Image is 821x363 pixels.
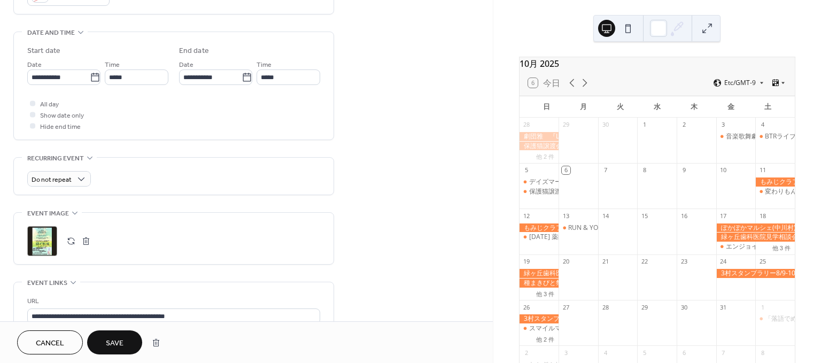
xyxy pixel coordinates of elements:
div: ; [27,226,57,256]
span: Do not repeat [32,174,72,186]
div: 30 [601,121,609,129]
button: 他 2 件 [532,334,559,344]
div: 15 [640,212,648,220]
span: Date [27,59,42,71]
div: 保護猫譲渡会(松川町ほか) [520,142,559,151]
div: 緑ヶ丘歯科医院見学相談会（飯田市） [520,269,559,278]
div: Start date [27,45,60,57]
button: Save [87,330,142,354]
div: 土 [749,96,786,118]
div: 変わりもんの展覧会12（松川町） [755,187,795,196]
span: Event image [27,208,69,219]
button: 他 3 件 [532,288,559,299]
div: 3 [562,349,570,357]
span: Event links [27,277,67,289]
div: 4 [758,121,766,129]
div: デイズマーケット([GEOGRAPHIC_DATA][PERSON_NAME]) [529,177,700,187]
span: Show date only [40,110,84,121]
div: 「落語でめぐる文七のはなし」(高森町) [755,314,795,323]
div: 18 [758,212,766,220]
div: 24 [719,258,727,266]
div: 9 [680,166,688,174]
div: 16 [680,212,688,220]
span: Date and time [27,27,75,38]
span: Time [105,59,120,71]
button: 他 2 件 [532,151,559,161]
div: 20 [562,258,570,266]
div: 19 [523,258,531,266]
span: Time [257,59,272,71]
div: 27 [562,303,570,311]
div: 金 [712,96,749,118]
div: 3村スタンプラリー8/9-10/26(阿智村外) [716,269,795,278]
div: 種まきびと祭り（阿智村） [520,279,559,288]
div: 13 [562,212,570,220]
div: 保護猫譲渡会([GEOGRAPHIC_DATA]ほか) [529,187,649,196]
div: 6 [562,166,570,174]
div: ぽかぽかマルシェ(中川村) [716,223,795,233]
div: 22 [640,258,648,266]
div: 6 [680,349,688,357]
div: URL [27,296,318,307]
button: Cancel [17,330,83,354]
div: 26 [523,303,531,311]
div: 日 [528,96,565,118]
div: 3村スタンプラリー8/9-10/26(阿智村外) [520,314,559,323]
div: 保護猫譲渡会(高森町ほか) [520,187,559,196]
div: もみじクラフト（駒ヶ根市） [520,223,559,233]
span: Recurring event [27,153,84,164]
span: Cancel [36,338,64,349]
div: 17 [719,212,727,220]
span: Hide end time [40,121,81,133]
div: 劇団雅 『Life is fun～明日に向かって～』（飯田市） [520,132,559,141]
div: 音楽歌舞劇『つるの恩がえし』（飯田市） [716,132,756,141]
div: 5 [640,349,648,357]
div: 7 [719,349,727,357]
div: BTRライブinSpaceTama(飯田市) [755,132,795,141]
div: End date [179,45,209,57]
div: 緑ヶ丘歯科医院見学相談会（飯田市） [716,233,795,242]
div: 28 [601,303,609,311]
div: デイズマーケット(中川村) [520,177,559,187]
div: エンジョイ!IIDA10月号発行 [726,242,805,251]
span: All day [40,99,59,110]
div: 8 [758,349,766,357]
div: 10月 2025 [520,57,795,70]
div: 月 [565,96,602,118]
div: 8 [640,166,648,174]
span: Etc/GMT-9 [724,80,756,86]
div: 2 [680,121,688,129]
div: [DATE] 薬師猫神様縁日([GEOGRAPHIC_DATA]) [529,233,665,242]
div: もみじクラフト（駒ヶ根市） [755,177,795,187]
div: 29 [640,303,648,311]
span: Save [106,338,123,349]
div: 14 [601,212,609,220]
div: 7 [601,166,609,174]
div: 火 [602,96,639,118]
div: スマイルマルシェ(飯田市) [520,324,559,333]
div: 3 [719,121,727,129]
div: 4 [601,349,609,357]
div: 水 [639,96,676,118]
div: 29 [562,121,570,129]
div: 12 [523,212,531,220]
div: RUN & YOGA（[PERSON_NAME][GEOGRAPHIC_DATA]） [568,223,735,233]
div: 31 [719,303,727,311]
div: 木 [676,96,712,118]
div: 28 [523,121,531,129]
div: 2 [523,349,531,357]
div: スマイルマルシェ([PERSON_NAME][GEOGRAPHIC_DATA]) [529,324,700,333]
div: 11 [758,166,766,174]
div: 30 [680,303,688,311]
div: 猫の日 薬師猫神様縁日(高森町) [520,233,559,242]
span: Date [179,59,193,71]
div: エンジョイ!IIDA10月号発行 [716,242,756,251]
div: 25 [758,258,766,266]
div: 23 [680,258,688,266]
div: 1 [640,121,648,129]
button: 他 3 件 [768,242,795,253]
div: RUN & YOGA（飯田市） [559,223,598,233]
div: 1 [758,303,766,311]
div: 21 [601,258,609,266]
